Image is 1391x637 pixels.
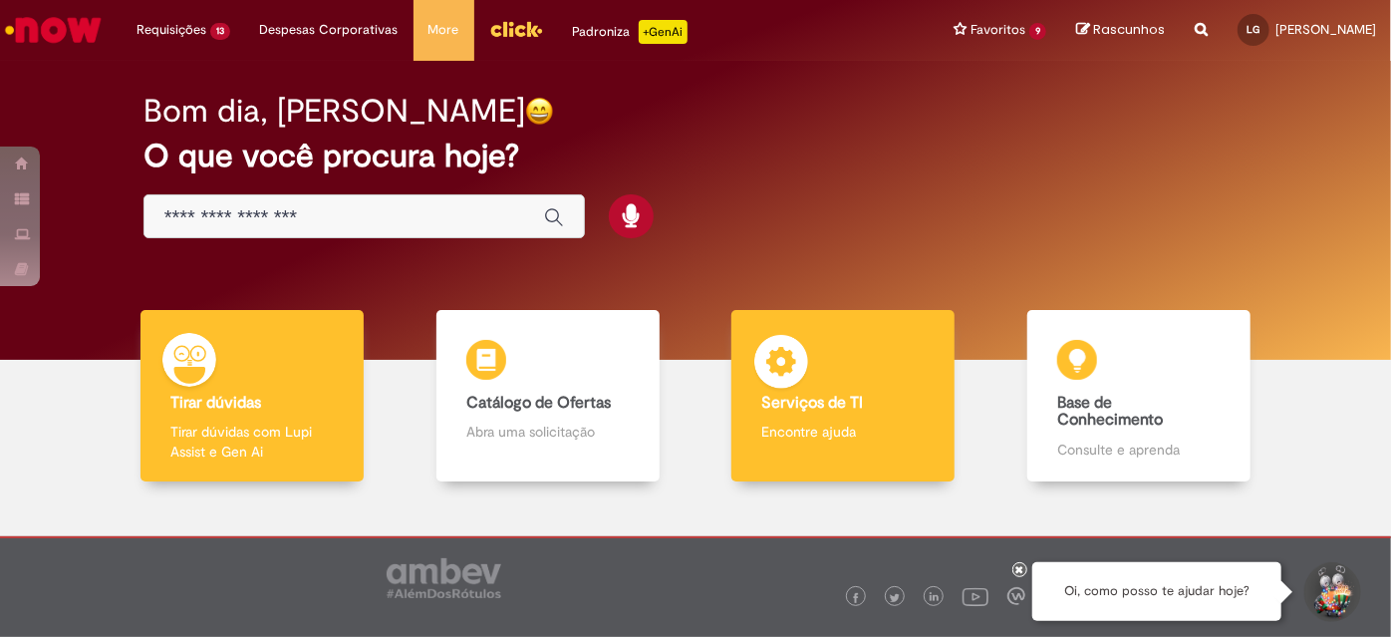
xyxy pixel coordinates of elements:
button: Iniciar Conversa de Suporte [1301,562,1361,622]
p: Abra uma solicitação [466,422,630,442]
b: Tirar dúvidas [170,393,261,413]
span: [PERSON_NAME] [1275,21,1376,38]
img: logo_footer_twitter.png [890,593,900,603]
a: Catálogo de Ofertas Abra uma solicitação [401,310,696,482]
span: LG [1248,23,1260,36]
img: logo_footer_youtube.png [963,583,988,609]
p: Encontre ajuda [761,422,925,442]
span: More [428,20,459,40]
b: Catálogo de Ofertas [466,393,611,413]
span: Favoritos [971,20,1025,40]
p: Tirar dúvidas com Lupi Assist e Gen Ai [170,422,334,462]
b: Base de Conhecimento [1057,393,1163,431]
span: Despesas Corporativas [260,20,399,40]
a: Base de Conhecimento Consulte e aprenda [991,310,1287,482]
img: happy-face.png [525,97,554,126]
a: Serviços de TI Encontre ajuda [695,310,991,482]
img: logo_footer_facebook.png [851,593,861,603]
span: Rascunhos [1093,20,1165,39]
span: 9 [1029,23,1046,40]
a: Tirar dúvidas Tirar dúvidas com Lupi Assist e Gen Ai [105,310,401,482]
span: 13 [210,23,230,40]
div: Oi, como posso te ajudar hoje? [1032,562,1281,621]
p: Consulte e aprenda [1057,440,1221,460]
img: logo_footer_workplace.png [1007,587,1025,605]
p: +GenAi [639,20,688,44]
div: Padroniza [573,20,688,44]
span: Requisições [137,20,206,40]
img: logo_footer_linkedin.png [930,592,940,604]
img: click_logo_yellow_360x200.png [489,14,543,44]
h2: Bom dia, [PERSON_NAME] [143,94,525,129]
a: Rascunhos [1076,21,1165,40]
img: logo_footer_ambev_rotulo_gray.png [387,558,501,598]
h2: O que você procura hoje? [143,139,1248,173]
img: ServiceNow [2,10,105,50]
b: Serviços de TI [761,393,863,413]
